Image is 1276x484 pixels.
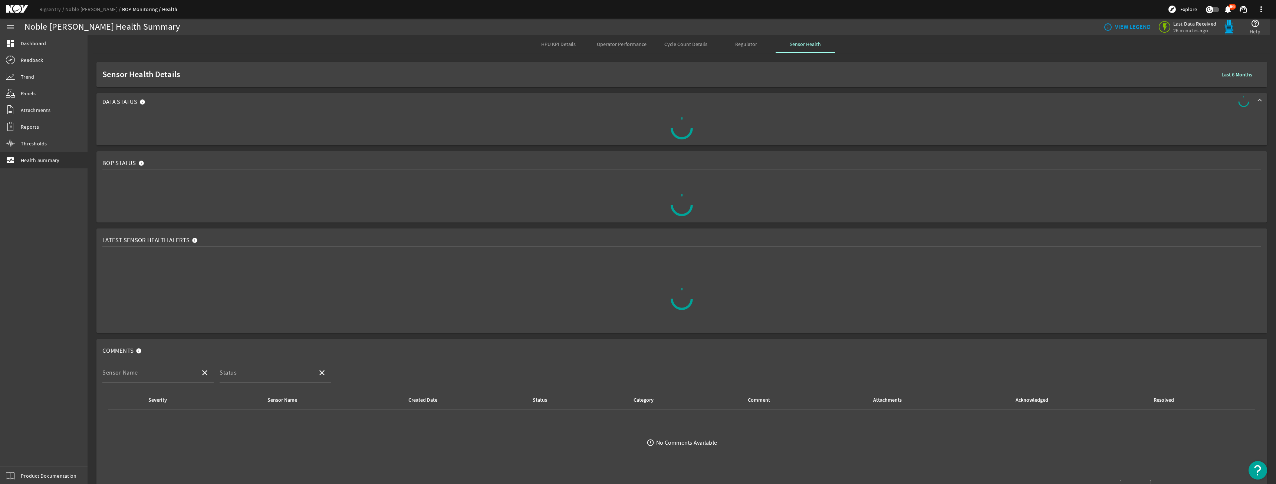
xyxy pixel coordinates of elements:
[1101,20,1154,34] button: VIEW LEGEND
[634,396,654,404] div: Category
[1252,0,1270,18] button: more_vert
[647,439,654,447] mat-icon: error_outline
[24,23,180,31] div: Noble [PERSON_NAME] Health Summary
[21,157,60,164] span: Health Summary
[21,123,39,131] span: Reports
[1224,6,1231,13] button: 66
[748,396,770,404] div: Comment
[1114,396,1219,404] div: Resolved
[6,23,15,32] mat-icon: menu
[656,439,717,447] div: No Comments Available
[664,42,707,47] span: Cycle Count Details
[826,396,955,404] div: Attachments
[1016,396,1048,404] div: Acknowledged
[220,369,237,376] mat-label: Status
[1115,23,1151,31] b: VIEW LEGEND
[1173,27,1217,34] span: 26 minutes ago
[1165,3,1200,15] button: Explore
[1221,71,1252,78] b: Last 6 Months
[102,347,134,355] span: Comments
[96,93,1267,111] mat-expansion-panel-header: Data Status
[21,56,43,64] span: Readback
[1154,396,1174,404] div: Resolved
[1250,28,1260,35] span: Help
[21,140,47,147] span: Thresholds
[122,6,162,13] a: BOP Monitoring
[541,42,576,47] span: HPU KPI Details
[21,472,76,480] span: Product Documentation
[1251,19,1260,28] mat-icon: help_outline
[102,369,138,376] mat-label: Sensor Name
[1249,461,1267,480] button: Open Resource Center
[735,42,757,47] span: Regulator
[873,396,902,404] div: Attachments
[790,42,821,47] span: Sensor Health
[707,396,816,404] div: Comment
[361,396,491,404] div: Created Date
[6,39,15,48] mat-icon: dashboard
[1216,68,1258,81] button: Last 6 Months
[500,396,586,404] div: Status
[533,396,547,404] div: Status
[1223,5,1232,14] mat-icon: notifications
[267,396,297,404] div: Sensor Name
[102,96,148,108] mat-panel-title: Data Status
[200,368,209,377] mat-icon: close
[21,73,34,80] span: Trend
[102,237,190,244] span: Latest Sensor Health Alerts
[595,396,698,404] div: Category
[21,40,46,47] span: Dashboard
[111,396,210,404] div: Severity
[6,156,15,165] mat-icon: monitor_heart
[1239,5,1248,14] mat-icon: support_agent
[102,71,1213,78] span: Sensor Health Details
[162,6,178,13] a: Health
[318,368,326,377] mat-icon: close
[148,396,167,404] div: Severity
[96,111,1267,145] div: Data Status
[219,396,352,404] div: Sensor Name
[1104,23,1109,32] mat-icon: info_outline
[39,6,65,13] a: Rigsentry
[21,90,36,97] span: Panels
[21,106,50,114] span: Attachments
[102,159,136,167] span: BOP Status
[597,42,647,47] span: Operator Performance
[408,396,437,404] div: Created Date
[65,6,122,13] a: Noble [PERSON_NAME]
[1168,5,1177,14] mat-icon: explore
[1180,6,1197,13] span: Explore
[1173,20,1217,27] span: Last Data Received
[964,396,1105,404] div: Acknowledged
[1221,20,1236,34] img: Bluepod.svg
